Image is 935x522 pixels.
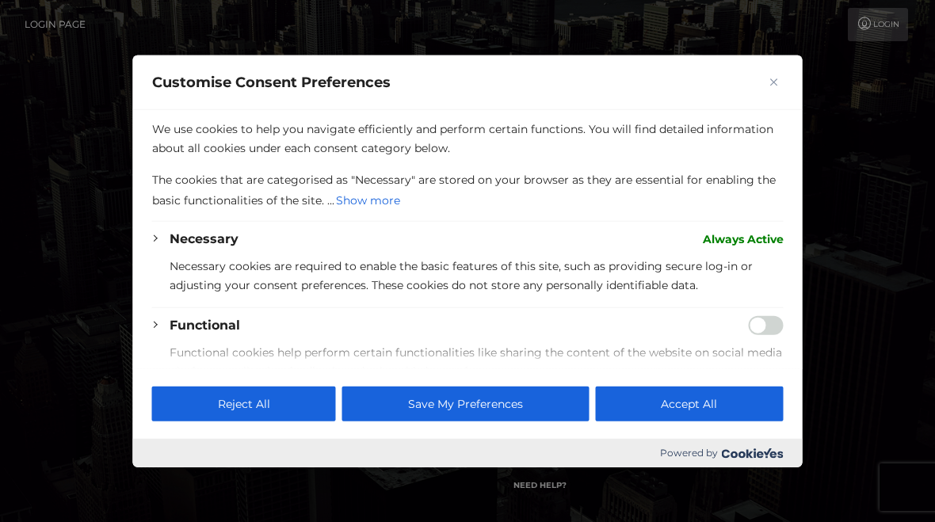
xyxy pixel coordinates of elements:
span: Always Active [703,229,784,248]
p: Necessary cookies are required to enable the basic features of this site, such as providing secur... [170,256,784,294]
span: Customise Consent Preferences [152,72,391,91]
img: Cookieyes logo [722,448,784,458]
button: Accept All [595,387,783,421]
div: Powered by [133,439,803,467]
button: Show more [334,189,402,211]
input: Enable Functional [749,315,784,334]
p: We use cookies to help you navigate efficiently and perform certain functions. You will find deta... [152,119,784,157]
p: The cookies that are categorised as "Necessary" are stored on your browser as they are essential ... [152,170,784,211]
div: Customise Consent Preferences [133,55,803,467]
button: Reject All [152,387,336,421]
button: Necessary [170,229,239,248]
button: Functional [170,315,240,334]
button: Close [765,72,784,91]
img: Close [770,78,778,86]
button: Save My Preferences [342,387,589,421]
